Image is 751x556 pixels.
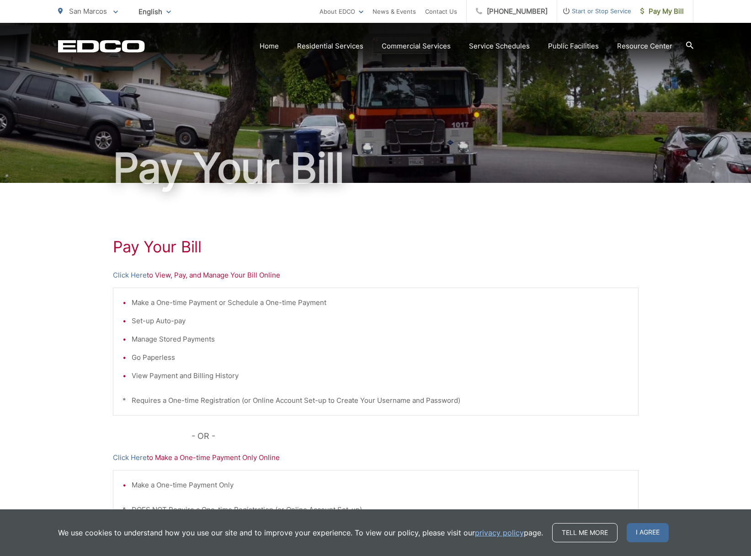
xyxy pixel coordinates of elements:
[373,6,416,17] a: News & Events
[58,527,543,538] p: We use cookies to understand how you use our site and to improve your experience. To view our pol...
[113,452,639,463] p: to Make a One-time Payment Only Online
[132,4,178,20] span: English
[123,504,629,515] p: * DOES NOT Require a One-time Registration (or Online Account Set-up)
[113,270,639,281] p: to View, Pay, and Manage Your Bill Online
[475,527,524,538] a: privacy policy
[132,315,629,326] li: Set-up Auto-pay
[617,41,672,52] a: Resource Center
[69,7,107,16] span: San Marcos
[640,6,684,17] span: Pay My Bill
[132,334,629,345] li: Manage Stored Payments
[123,395,629,406] p: * Requires a One-time Registration (or Online Account Set-up to Create Your Username and Password)
[58,40,145,53] a: EDCD logo. Return to the homepage.
[382,41,451,52] a: Commercial Services
[58,145,693,191] h1: Pay Your Bill
[132,352,629,363] li: Go Paperless
[113,452,147,463] a: Click Here
[469,41,530,52] a: Service Schedules
[192,429,639,443] p: - OR -
[548,41,599,52] a: Public Facilities
[132,297,629,308] li: Make a One-time Payment or Schedule a One-time Payment
[425,6,457,17] a: Contact Us
[297,41,363,52] a: Residential Services
[320,6,363,17] a: About EDCO
[552,523,618,542] a: Tell me more
[113,238,639,256] h1: Pay Your Bill
[132,480,629,491] li: Make a One-time Payment Only
[260,41,279,52] a: Home
[627,523,669,542] span: I agree
[132,370,629,381] li: View Payment and Billing History
[113,270,147,281] a: Click Here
